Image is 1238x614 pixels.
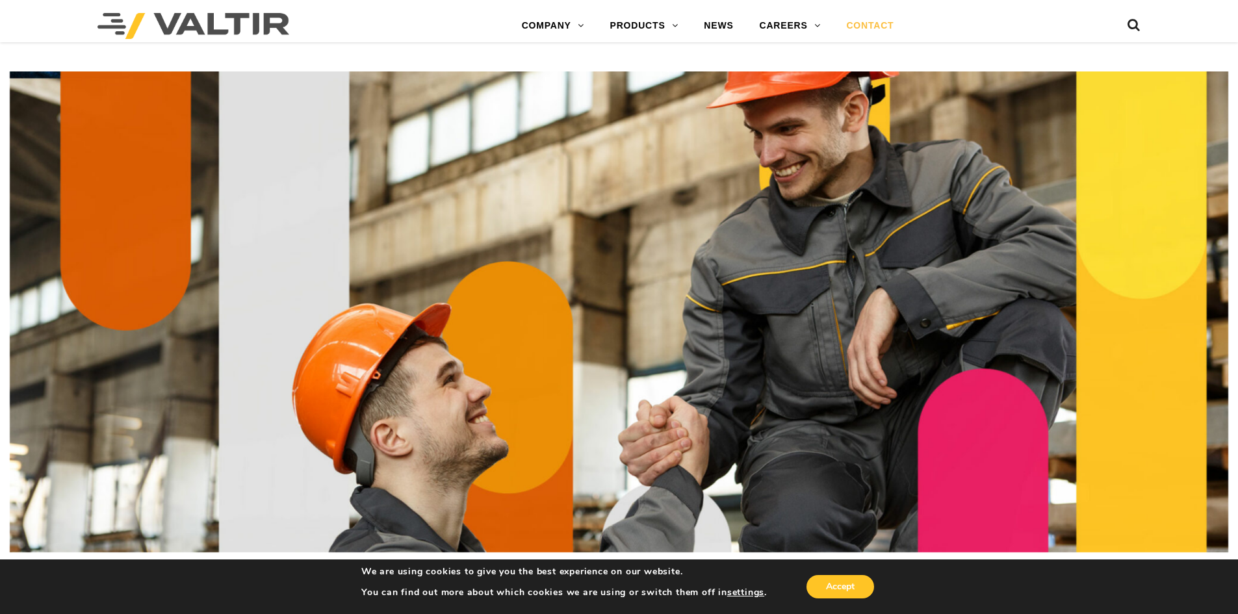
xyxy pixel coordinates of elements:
button: Accept [806,575,874,598]
p: You can find out more about which cookies we are using or switch them off in . [361,587,767,598]
a: NEWS [691,13,746,39]
a: CAREERS [747,13,834,39]
a: PRODUCTS [597,13,691,39]
button: settings [727,587,764,598]
img: Contact_1 [10,71,1228,552]
img: Valtir [97,13,289,39]
a: CONTACT [833,13,907,39]
a: COMPANY [509,13,597,39]
p: We are using cookies to give you the best experience on our website. [361,566,767,578]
